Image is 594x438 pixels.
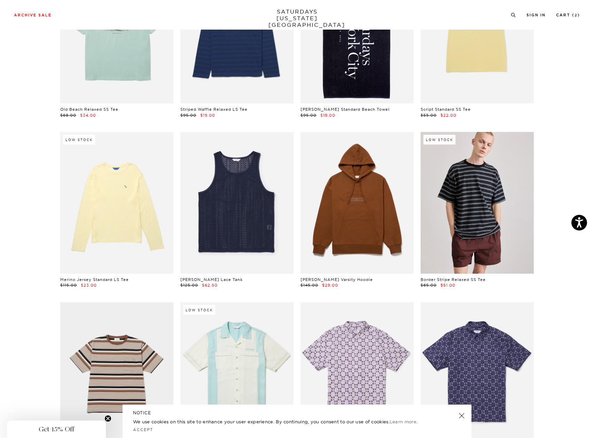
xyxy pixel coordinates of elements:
a: SATURDAYS[US_STATE][GEOGRAPHIC_DATA] [268,8,326,28]
span: $55.00 [421,113,437,118]
span: $19.00 [320,113,335,118]
span: $125.00 [180,283,198,288]
span: $51.00 [440,283,455,288]
span: Get 15% Off [39,425,74,433]
a: Old Beach Relaxed SS Tee [60,107,118,112]
h5: NOTICE [133,410,461,416]
a: Merino Jersey Standard LS Tee [60,277,129,282]
span: $68.00 [60,113,76,118]
a: Border Stripe Relaxed SS Tee [421,277,486,282]
span: $23.00 [81,283,97,288]
a: Striped Waffle Relaxed LS Tee [180,107,248,112]
span: $95.00 [300,113,316,118]
div: Low Stock [423,135,455,144]
a: Learn more [390,419,416,424]
a: Archive Sale [14,13,52,17]
a: Cart (2) [556,13,580,17]
span: $29.00 [322,283,338,288]
span: $145.00 [300,283,318,288]
a: Accept [133,427,153,432]
div: Low Stock [183,305,215,315]
a: [PERSON_NAME] Lace Tank [180,277,243,282]
p: We use cookies on this site to enhance your user experience. By continuing, you consent to our us... [133,418,436,425]
a: [PERSON_NAME] Varsity Hoodie [300,277,373,282]
span: $85.00 [421,283,437,288]
small: 2 [575,14,578,17]
span: $22.00 [440,113,456,118]
div: Get 15% OffClose teaser [7,421,106,438]
span: $19.00 [200,113,215,118]
button: Close teaser [104,415,111,422]
span: $62.50 [202,283,218,288]
div: Low Stock [63,135,95,144]
a: Script Standard SS Tee [421,107,471,112]
span: $95.00 [180,113,196,118]
a: [PERSON_NAME] Standard Beach Towel [300,107,390,112]
span: $34.00 [80,113,96,118]
a: Sign In [526,13,546,17]
span: $115.00 [60,283,77,288]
